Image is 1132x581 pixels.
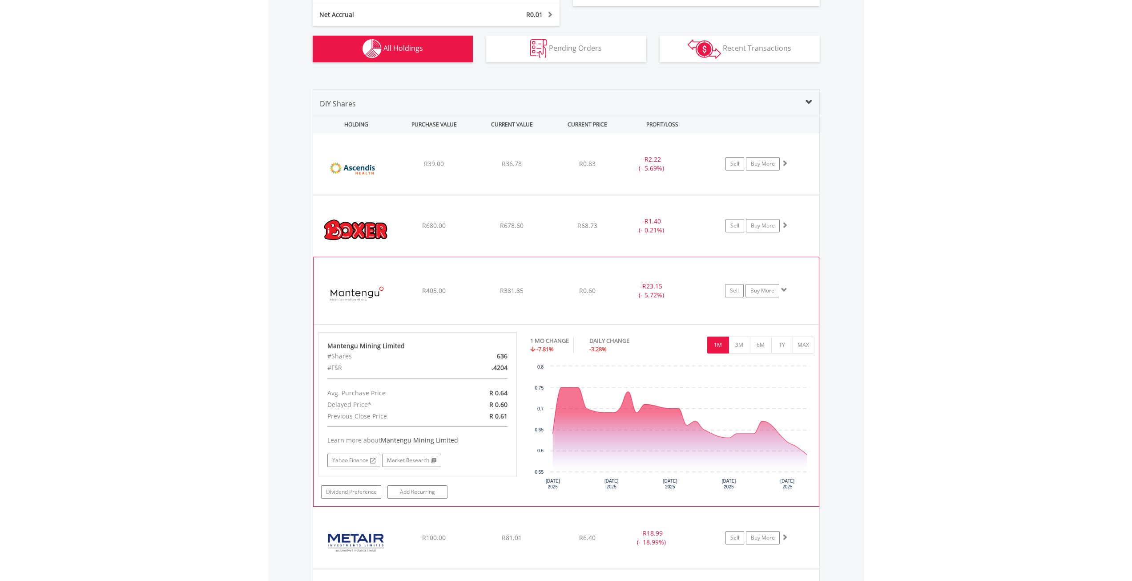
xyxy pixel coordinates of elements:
[321,362,450,374] div: #FSR
[746,157,780,171] a: Buy More
[422,286,446,295] span: R405.00
[746,219,780,232] a: Buy More
[489,389,508,397] span: R 0.64
[530,362,814,496] div: Chart. Highcharts interactive chart.
[725,219,744,232] a: Sell
[318,144,394,192] img: EQU.ZA.ASC.png
[618,217,685,235] div: - (- 0.21%)
[725,284,744,297] a: Sell
[327,454,380,467] a: Yahoo Finance
[643,529,663,537] span: R18.99
[722,479,736,489] text: [DATE] 2025
[552,116,622,133] div: CURRENT PRICE
[535,427,544,432] text: 0.65
[526,10,543,19] span: R0.01
[500,286,524,295] span: R381.85
[314,116,395,133] div: HOLDING
[645,155,661,163] span: R2.22
[363,39,382,58] img: holdings-wht.png
[781,479,795,489] text: [DATE] 2025
[579,159,596,168] span: R0.83
[618,282,685,300] div: - (- 5.72%)
[535,470,544,475] text: 0.55
[579,286,596,295] span: R0.60
[624,116,701,133] div: PROFIT/LOSS
[604,479,619,489] text: [DATE] 2025
[688,39,721,59] img: transactions-zar-wht.png
[313,10,457,19] div: Net Accrual
[383,43,423,53] span: All Holdings
[663,479,677,489] text: [DATE] 2025
[382,454,441,467] a: Market Research
[725,157,744,171] a: Sell
[530,362,814,496] svg: Interactive chart
[500,221,524,230] span: R678.60
[537,365,544,370] text: 0.8
[422,221,446,230] span: R680.00
[474,116,550,133] div: CURRENT VALUE
[318,518,394,566] img: EQU.ZA.MTA.png
[321,485,381,499] a: Dividend Preference
[502,159,522,168] span: R36.78
[589,345,607,353] span: -3.28%
[321,350,450,362] div: #Shares
[618,155,685,173] div: - (- 5.69%)
[313,36,473,62] button: All Holdings
[642,282,662,290] span: R23.15
[746,531,780,544] a: Buy More
[318,268,395,322] img: EQU.ZA.MTU.png
[577,221,597,230] span: R68.73
[450,362,514,374] div: .4204
[579,533,596,542] span: R6.40
[793,337,814,353] button: MAX
[396,116,472,133] div: PURCHASE VALUE
[321,387,450,399] div: Avg. Purchase Price
[321,410,450,422] div: Previous Close Price
[535,386,544,390] text: 0.75
[536,345,554,353] span: -7.81%
[321,399,450,410] div: Delayed Price*
[486,36,646,62] button: Pending Orders
[745,284,779,297] a: Buy More
[530,39,547,58] img: pending_instructions-wht.png
[729,337,750,353] button: 3M
[645,217,661,225] span: R1.40
[489,400,508,409] span: R 0.60
[660,36,820,62] button: Recent Transactions
[546,479,560,489] text: [DATE] 2025
[327,436,508,445] div: Learn more about
[489,412,508,420] span: R 0.61
[771,337,793,353] button: 1Y
[424,159,444,168] span: R39.00
[537,448,544,453] text: 0.6
[618,529,685,547] div: - (- 18.99%)
[530,337,569,345] div: 1 MO CHANGE
[589,337,661,345] div: DAILY CHANGE
[422,533,446,542] span: R100.00
[387,485,447,499] a: Add Recurring
[537,406,544,411] text: 0.7
[450,350,514,362] div: 636
[381,436,458,444] span: Mantengu Mining Limited
[750,337,772,353] button: 6M
[318,207,394,254] img: EQU.ZA.BOX.png
[723,43,791,53] span: Recent Transactions
[502,533,522,542] span: R81.01
[320,99,356,109] span: DIY Shares
[707,337,729,353] button: 1M
[725,531,744,544] a: Sell
[327,341,508,350] div: Mantengu Mining Limited
[549,43,602,53] span: Pending Orders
